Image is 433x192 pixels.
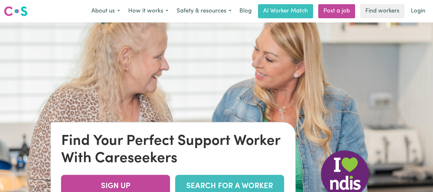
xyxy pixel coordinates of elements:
[236,4,255,18] a: Blog
[407,4,429,18] a: Login
[87,4,124,18] button: About us
[360,4,404,18] a: Find workers
[4,5,28,17] img: Careseekers logo
[61,133,285,167] div: Find Your Perfect Support Worker With Careseekers
[172,4,236,18] button: Safety & resources
[124,4,172,18] button: How it works
[4,4,28,19] a: Careseekers logo
[318,4,355,18] a: Post a job
[258,4,313,18] a: AI Worker Match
